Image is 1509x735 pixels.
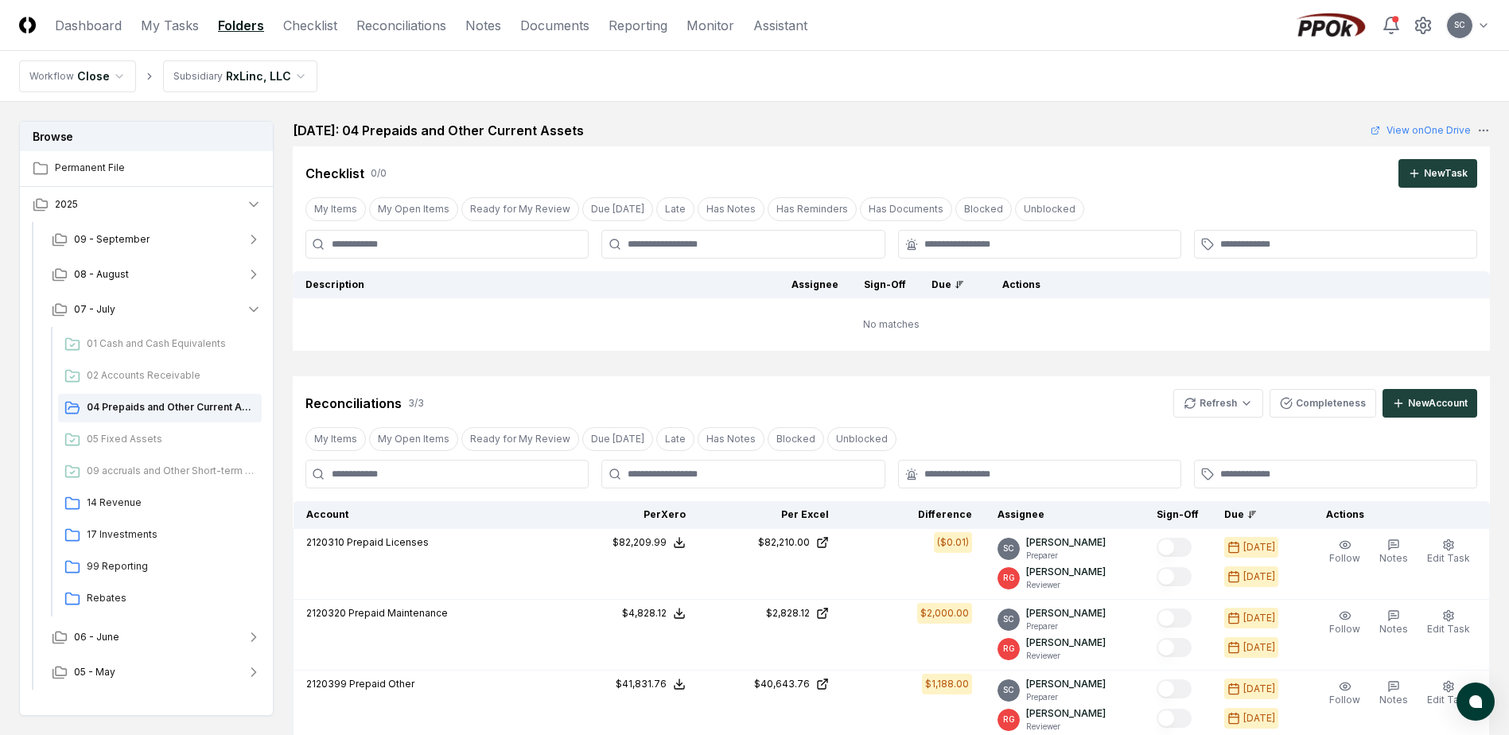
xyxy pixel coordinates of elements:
span: 2120320 [306,607,346,619]
a: View onOne Drive [1371,123,1471,138]
a: $40,643.76 [711,677,829,691]
a: Rebates [58,585,262,613]
button: Due Today [582,197,653,221]
a: Checklist [283,16,337,35]
a: Dashboard [55,16,122,35]
span: 08 - August [74,267,129,282]
div: [DATE] [1243,711,1275,725]
button: Has Notes [698,197,764,221]
span: Notes [1379,552,1408,564]
th: Difference [842,501,985,529]
nav: breadcrumb [19,60,317,92]
button: Unblocked [1015,197,1084,221]
button: Ready for My Review [461,197,579,221]
th: Assignee [779,271,851,298]
a: Assistant [753,16,807,35]
a: Documents [520,16,589,35]
div: New Account [1408,396,1468,410]
span: SC [1003,542,1014,554]
a: Monitor [686,16,734,35]
span: 02 Accounts Receivable [87,368,255,383]
a: 04 Prepaids and Other Current Assets [58,394,262,422]
div: $82,210.00 [758,535,810,550]
button: 2025 [20,187,274,222]
div: [DATE] [1243,682,1275,696]
th: Description [293,271,779,298]
button: Mark complete [1157,609,1192,628]
div: $1,188.00 [925,677,969,691]
span: SC [1003,613,1014,625]
div: Workflow [29,69,74,84]
div: Actions [990,278,1477,292]
button: Notes [1376,535,1411,569]
a: $2,828.12 [711,606,829,620]
button: 05 - May [39,655,274,690]
th: Sign-Off [851,271,919,298]
th: Per Xero [555,501,698,529]
a: $82,210.00 [711,535,829,550]
div: 3 / 3 [408,396,424,410]
a: 09 accruals and Other Short-term Liabilities [58,457,262,486]
span: Follow [1329,694,1360,706]
span: Permanent File [55,161,262,175]
span: 06 - June [74,630,119,644]
button: atlas-launcher [1456,682,1495,721]
button: Blocked [768,427,824,451]
span: 2120310 [306,536,344,548]
span: 2025 [55,197,78,212]
div: Reconciliations [305,394,402,413]
span: Follow [1329,623,1360,635]
span: 09 - September [74,232,150,247]
button: Mark complete [1157,638,1192,657]
button: 08 - August [39,257,274,292]
td: No matches [293,298,1490,351]
button: Has Documents [860,197,952,221]
div: Subsidiary [173,69,223,84]
a: 01 Cash and Cash Equivalents [58,330,262,359]
div: 0 / 0 [371,166,387,181]
button: Ready for My Review [461,427,579,451]
button: Mark complete [1157,709,1192,728]
button: Blocked [955,197,1012,221]
button: My Items [305,427,366,451]
p: [PERSON_NAME] [1026,636,1106,650]
a: 14 Revenue [58,489,262,518]
div: $4,828.12 [622,606,667,620]
span: Notes [1379,623,1408,635]
button: Edit Task [1424,535,1473,569]
span: 05 - May [74,665,115,679]
button: Mark complete [1157,538,1192,557]
p: Reviewer [1026,579,1106,591]
th: Sign-Off [1144,501,1211,529]
button: Has Notes [698,427,764,451]
p: Preparer [1026,550,1106,562]
button: 07 - July [39,292,274,327]
span: RG [1003,643,1015,655]
span: SC [1003,684,1014,696]
div: $82,209.99 [613,535,667,550]
button: SC [1445,11,1474,40]
div: New Task [1424,166,1468,181]
button: Follow [1326,606,1363,640]
button: Mark complete [1157,567,1192,586]
span: Prepaid Other [349,678,414,690]
div: $2,828.12 [766,606,810,620]
a: My Tasks [141,16,199,35]
div: [DATE] [1243,640,1275,655]
div: Account [306,507,543,522]
div: $41,831.76 [616,677,667,691]
div: $40,643.76 [754,677,810,691]
a: Reconciliations [356,16,446,35]
p: Reviewer [1026,721,1106,733]
button: Notes [1376,677,1411,710]
div: 2025 [20,222,274,693]
h3: Browse [20,122,273,151]
img: Logo [19,17,36,33]
a: 99 Reporting [58,553,262,581]
th: Per Excel [698,501,842,529]
div: Actions [1313,507,1477,522]
span: Prepaid Licenses [347,536,429,548]
button: Edit Task [1424,677,1473,710]
span: Rebates [87,591,255,605]
h2: [DATE]: 04 Prepaids and Other Current Assets [293,121,584,140]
